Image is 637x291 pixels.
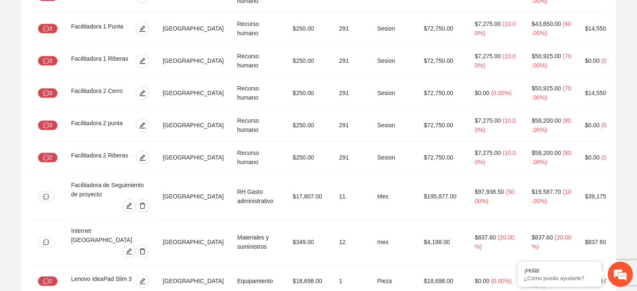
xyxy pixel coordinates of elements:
button: message2 [38,152,58,162]
span: $14,550.00 [585,25,614,32]
div: Lenovo IdeaPad Slim 3 [71,274,134,288]
span: edit [136,122,149,129]
div: Internet [GEOGRAPHIC_DATA] [71,226,150,245]
button: edit [136,22,149,35]
td: Mes [371,174,417,219]
button: message [38,191,54,201]
td: $4,188.00 [417,219,468,265]
td: $17,807.00 [286,174,333,219]
span: ( 20.00% ) [475,234,514,250]
span: $7,275.00 [475,21,500,27]
span: edit [123,202,135,209]
td: $72,750.00 [417,77,468,109]
span: $837.60 [531,234,553,241]
span: ( 70.00% ) [531,85,571,101]
span: $50,925.00 [531,85,561,92]
span: ( 10.00% ) [531,188,571,204]
td: $349.00 [286,219,333,265]
td: [GEOGRAPHIC_DATA] [156,13,230,45]
span: edit [136,90,149,96]
td: Recurso humano [230,109,286,142]
span: edit [136,278,149,284]
span: message [43,90,49,97]
button: message [38,237,54,247]
td: [GEOGRAPHIC_DATA] [156,174,230,219]
button: edit [136,274,149,288]
td: $250.00 [286,45,333,77]
td: [GEOGRAPHIC_DATA] [156,109,230,142]
button: message3 [38,120,58,130]
span: $58,200.00 [531,149,561,156]
div: Facilitadora de Seguimiento de proyecto [71,180,150,199]
td: 291 [332,142,370,174]
div: Facilitadora 2 Riberas [71,151,132,164]
td: $250.00 [286,142,333,174]
td: Sesion [371,45,417,77]
span: edit [136,25,149,32]
button: message3 [38,23,58,33]
div: Facilitadora 1 Punta [71,22,130,35]
span: $7,275.00 [475,117,500,124]
span: $14,550.00 [585,90,614,96]
button: edit [136,54,149,67]
span: ( 0.00% ) [491,90,511,96]
span: message [43,122,49,129]
td: 12 [332,219,370,265]
span: message [43,278,49,285]
td: $72,750.00 [417,109,468,142]
span: edit [136,154,149,161]
span: ( 20.00% ) [531,234,571,250]
td: Materiales y suministros [230,219,286,265]
span: ( 0.00% ) [601,122,622,129]
button: edit [122,245,136,258]
span: message [43,155,49,161]
td: Sesion [371,77,417,109]
td: 11 [332,174,370,219]
td: Sesion [371,142,417,174]
td: 291 [332,77,370,109]
span: ( 60.00% ) [531,21,571,36]
td: [GEOGRAPHIC_DATA] [156,45,230,77]
td: Recurso humano [230,142,286,174]
span: ( 80.00% ) [531,149,571,165]
p: ¿Cómo puedo ayudarte? [524,275,595,281]
td: [GEOGRAPHIC_DATA] [156,142,230,174]
button: edit [122,199,136,212]
span: ( 70.00% ) [531,53,571,69]
span: $43,650.00 [531,21,561,27]
span: delete [136,202,149,209]
span: $97,938.50 [475,188,504,195]
td: Recurso humano [230,77,286,109]
td: Sesion [371,13,417,45]
span: $50,925.00 [531,53,561,59]
span: message [43,58,49,64]
td: $195,877.00 [417,174,468,219]
span: ( 0.00% ) [601,154,622,161]
span: $0.00 [475,90,489,96]
span: message [43,26,49,32]
td: 291 [332,45,370,77]
td: $250.00 [286,109,333,142]
span: edit [136,57,149,64]
td: $250.00 [286,13,333,45]
span: message [43,193,49,199]
td: [GEOGRAPHIC_DATA] [156,77,230,109]
span: $7,275.00 [475,149,500,156]
span: $0.00 [475,278,489,284]
span: Estamos en línea. [49,97,116,181]
span: $19,587.70 [531,188,561,195]
div: Facilitadora 1 Riberas [71,54,132,67]
span: ( 80.00% ) [531,117,571,133]
span: $7,275.00 [475,53,500,59]
button: edit [136,86,149,100]
span: $0.00 [585,57,599,64]
td: mes [371,219,417,265]
span: ( 0.00% ) [601,57,622,64]
div: Facilitadora 2 Cerro [71,86,129,100]
div: Chatee con nosotros ahora [44,43,141,54]
button: delete [136,199,149,212]
button: edit [136,118,149,132]
button: message3 [38,56,58,66]
div: Minimizar ventana de chat en vivo [137,4,157,24]
span: $0.00 [585,154,599,161]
